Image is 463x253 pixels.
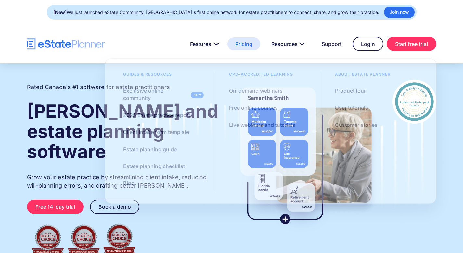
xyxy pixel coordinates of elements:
a: Book a demo [90,200,139,214]
div: On-demand webinars [229,87,283,94]
strong: [PERSON_NAME] and estate planning software [27,100,218,163]
a: Blog [115,177,143,190]
div: Live webinars and tutorials [229,121,295,128]
div: About estate planner [327,72,399,81]
a: 2025 Estate practice report [115,108,198,122]
a: Start free trial [387,37,436,51]
div: Client intake form template [123,129,189,136]
div: 2025 Estate practice report [123,112,190,119]
a: Resources [264,37,311,50]
a: On-demand webinars [221,84,291,98]
div: Guides & resources [115,72,180,81]
div: Product tour [335,87,366,94]
p: Grow your estate practice by streamlining client intake, reducing will-planning errors, and draft... [27,173,219,190]
a: home [27,38,105,50]
strong: [New] [53,9,67,15]
a: Features [182,37,224,50]
a: Login [353,37,383,51]
a: Exclusive online community [115,84,208,105]
div: CPD–accredited learning [221,72,301,81]
a: Live webinars and tutorials [221,118,303,132]
a: User tutorials [327,101,376,115]
a: Estate planning checklist [115,159,193,173]
a: Product tour [327,84,374,98]
a: Join now [384,7,415,18]
div: Blog [123,180,135,187]
div: We just launched eState Community, [GEOGRAPHIC_DATA]'s first online network for estate practition... [53,8,379,17]
a: Free 14-day trial [27,200,84,214]
div: Estate planning guide [123,146,177,153]
div: User tutorials [335,104,368,112]
a: Free online courses [221,101,286,115]
div: Exclusive online community [123,87,188,102]
div: Free online courses [229,104,278,112]
a: Support [314,37,349,50]
h2: Rated Canada's #1 software for estate practitioners [27,83,170,91]
a: Pricing [227,37,260,50]
div: Estate planning checklist [123,163,185,170]
div: Customer stories [335,121,378,128]
a: Client intake form template [115,126,197,139]
a: Estate planning guide [115,142,185,156]
a: Customer stories [327,118,386,132]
